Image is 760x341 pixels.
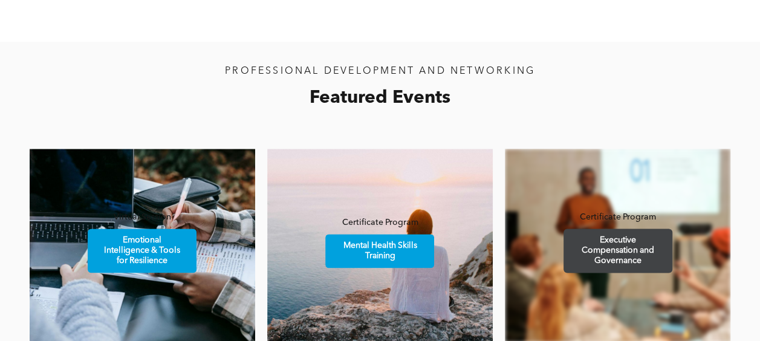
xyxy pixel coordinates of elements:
span: Mental Health Skills Training [327,235,432,267]
a: Emotional Intelligence & Tools for Resilience [88,229,196,273]
span: Featured Events [310,89,450,107]
a: Executive Compensation and Governance [564,229,672,273]
span: Executive Compensation and Governance [565,229,671,272]
span: PROFESSIONAL DEVELOPMENT AND NETWORKING [225,67,535,76]
span: Emotional Intelligence & Tools for Resilience [89,229,195,272]
a: Mental Health Skills Training [325,234,434,268]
